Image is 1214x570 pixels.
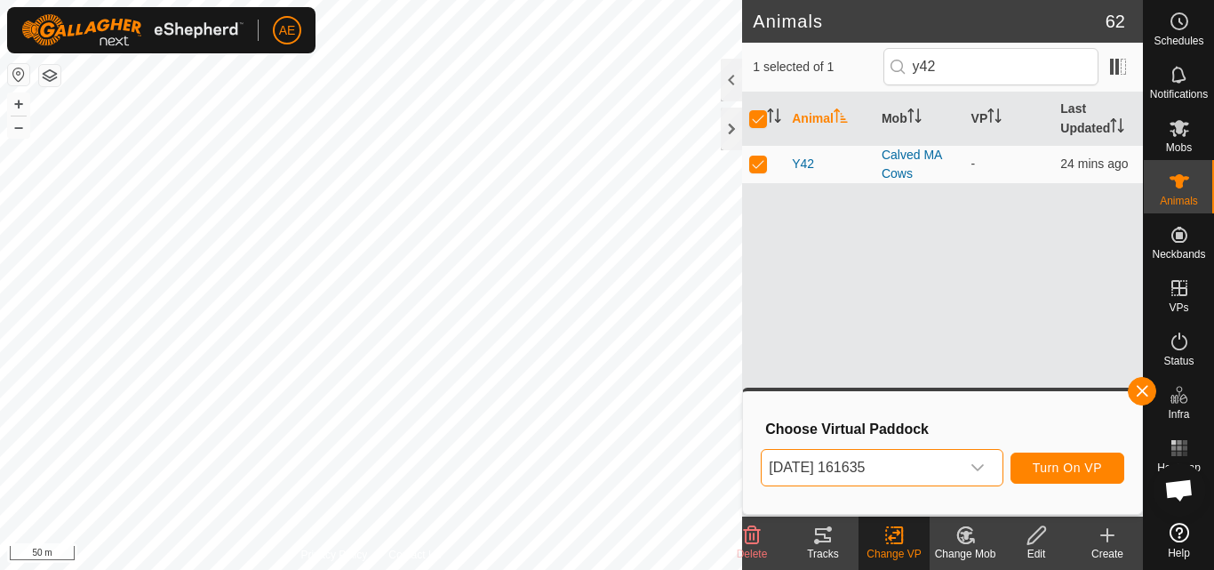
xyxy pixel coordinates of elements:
span: 2025-08-30 161635 [762,450,959,486]
span: Mobs [1166,142,1192,153]
span: Delete [737,548,768,560]
th: Mob [875,92,964,146]
img: Gallagher Logo [21,14,244,46]
button: Reset Map [8,64,29,85]
span: Help [1168,548,1190,558]
span: VPs [1169,302,1188,313]
button: – [8,116,29,138]
span: 31 Aug 2025, 9:50 am [1060,157,1128,171]
p-sorticon: Activate to sort [987,111,1002,125]
span: 1 selected of 1 [753,58,883,76]
span: Animals [1160,196,1198,206]
div: Edit [1001,546,1072,562]
span: Heatmap [1157,462,1201,473]
span: 62 [1106,8,1125,35]
span: Status [1163,356,1194,366]
p-sorticon: Activate to sort [1110,121,1124,135]
div: Change VP [859,546,930,562]
span: Neckbands [1152,249,1205,260]
div: dropdown trigger [960,450,995,486]
span: AE [279,21,296,40]
span: Notifications [1150,89,1208,100]
span: Turn On VP [1033,461,1102,475]
p-sorticon: Activate to sort [907,111,922,125]
div: Change Mob [930,546,1001,562]
th: VP [964,92,1054,146]
a: Contact Us [388,547,441,563]
h3: Choose Virtual Paddock [765,421,1124,438]
button: + [8,93,29,115]
span: Infra [1168,409,1189,420]
span: Schedules [1154,36,1203,46]
div: Create [1072,546,1143,562]
p-sorticon: Activate to sort [834,111,848,125]
p-sorticon: Activate to sort [767,111,781,125]
span: Y42 [792,155,814,173]
div: Calved MA Cows [882,146,957,183]
th: Animal [785,92,875,146]
h2: Animals [753,11,1106,32]
a: Open chat [1153,463,1206,517]
a: Privacy Policy [301,547,368,563]
app-display-virtual-paddock-transition: - [971,157,976,171]
button: Map Layers [39,65,60,86]
input: Search (S) [883,48,1098,85]
th: Last Updated [1053,92,1143,146]
div: Tracks [787,546,859,562]
a: Help [1144,516,1214,566]
button: Turn On VP [1010,453,1124,484]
